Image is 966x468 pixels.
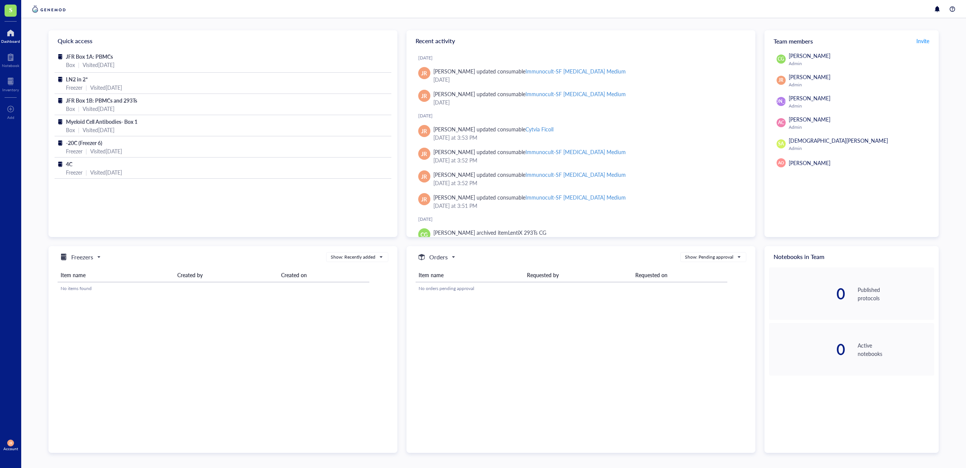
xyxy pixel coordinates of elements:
[78,61,80,69] div: |
[858,285,934,302] div: Published protocols
[421,127,427,135] span: JR
[433,156,743,164] div: [DATE] at 3:52 PM
[789,61,931,67] div: Admin
[421,195,427,203] span: JR
[789,145,931,151] div: Admin
[66,139,102,147] span: -20C (Freezer 6)
[525,90,626,98] div: Immunocult-SF [MEDICAL_DATA] Medium
[413,122,749,145] a: JR[PERSON_NAME] updated consumableCytvia Ficoll[DATE] at 3:53 PM
[331,254,375,261] div: Show: Recently added
[418,113,749,119] div: [DATE]
[83,126,114,134] div: Visited [DATE]
[421,172,427,181] span: JR
[66,147,83,155] div: Freezer
[90,83,122,92] div: Visited [DATE]
[2,87,19,92] div: Inventory
[278,268,369,282] th: Created on
[525,125,553,133] div: Cytvia Ficoll
[778,56,784,62] span: CG
[61,285,366,292] div: No items found
[413,190,749,213] a: JR[PERSON_NAME] updated consumableImmunocult-SF [MEDICAL_DATA] Medium[DATE] at 3:51 PM
[858,341,934,358] div: Active notebooks
[778,160,784,166] span: AO
[413,167,749,190] a: JR[PERSON_NAME] updated consumableImmunocult-SF [MEDICAL_DATA] Medium[DATE] at 3:52 PM
[789,73,830,81] span: [PERSON_NAME]
[66,168,83,176] div: Freezer
[30,5,67,14] img: genemod-logo
[789,159,830,167] span: [PERSON_NAME]
[632,268,727,282] th: Requested on
[685,254,733,261] div: Show: Pending approval
[2,75,19,92] a: Inventory
[433,148,626,156] div: [PERSON_NAME] updated consumable
[789,103,931,109] div: Admin
[90,147,122,155] div: Visited [DATE]
[433,170,626,179] div: [PERSON_NAME] updated consumable
[418,216,749,222] div: [DATE]
[78,126,80,134] div: |
[66,105,75,113] div: Box
[9,5,13,14] span: S
[66,97,137,104] span: JFR Box 1B: PBMCs and 293Ts
[7,115,14,120] div: Add
[525,67,626,75] div: Immunocult-SF [MEDICAL_DATA] Medium
[789,137,888,144] span: [DEMOGRAPHIC_DATA][PERSON_NAME]
[433,98,743,106] div: [DATE]
[524,268,632,282] th: Requested by
[769,342,846,357] div: 0
[764,30,939,51] div: Team members
[66,53,113,60] span: JFR Box 1A: PBMCs
[406,30,755,51] div: Recent activity
[71,253,93,262] h5: Freezers
[418,55,749,61] div: [DATE]
[778,77,783,84] span: JR
[86,168,87,176] div: |
[789,52,830,59] span: [PERSON_NAME]
[789,82,931,88] div: Admin
[66,160,72,168] span: 4C
[9,441,12,445] span: JR
[433,90,626,98] div: [PERSON_NAME] updated consumable
[421,92,427,100] span: JR
[3,446,18,451] div: Account
[90,168,122,176] div: Visited [DATE]
[789,115,830,123] span: [PERSON_NAME]
[433,75,743,84] div: [DATE]
[1,39,20,44] div: Dashboard
[433,179,743,187] div: [DATE] at 3:52 PM
[416,268,524,282] th: Item name
[413,64,749,87] a: JR[PERSON_NAME] updated consumableImmunocult-SF [MEDICAL_DATA] Medium[DATE]
[421,150,427,158] span: JR
[764,246,939,267] div: Notebooks in Team
[778,119,784,126] span: AC
[413,87,749,109] a: JR[PERSON_NAME] updated consumableImmunocult-SF [MEDICAL_DATA] Medium[DATE]
[421,69,427,77] span: JR
[78,105,80,113] div: |
[433,125,553,133] div: [PERSON_NAME] updated consumable
[525,148,626,156] div: Immunocult-SF [MEDICAL_DATA] Medium
[86,83,87,92] div: |
[66,75,88,83] span: LN2 in 2*
[916,35,930,47] button: Invite
[916,37,929,45] span: Invite
[789,124,931,130] div: Admin
[789,94,830,102] span: [PERSON_NAME]
[525,193,626,201] div: Immunocult-SF [MEDICAL_DATA] Medium
[413,145,749,167] a: JR[PERSON_NAME] updated consumableImmunocult-SF [MEDICAL_DATA] Medium[DATE] at 3:52 PM
[48,30,397,51] div: Quick access
[778,140,784,147] span: SA
[58,268,174,282] th: Item name
[433,193,626,201] div: [PERSON_NAME] updated consumable
[83,61,114,69] div: Visited [DATE]
[429,253,448,262] h5: Orders
[174,268,278,282] th: Created by
[433,201,743,210] div: [DATE] at 3:51 PM
[419,285,724,292] div: No orders pending approval
[769,286,846,301] div: 0
[433,133,743,142] div: [DATE] at 3:53 PM
[83,105,114,113] div: Visited [DATE]
[433,67,626,75] div: [PERSON_NAME] updated consumable
[66,126,75,134] div: Box
[525,171,626,178] div: Immunocult-SF [MEDICAL_DATA] Medium
[86,147,87,155] div: |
